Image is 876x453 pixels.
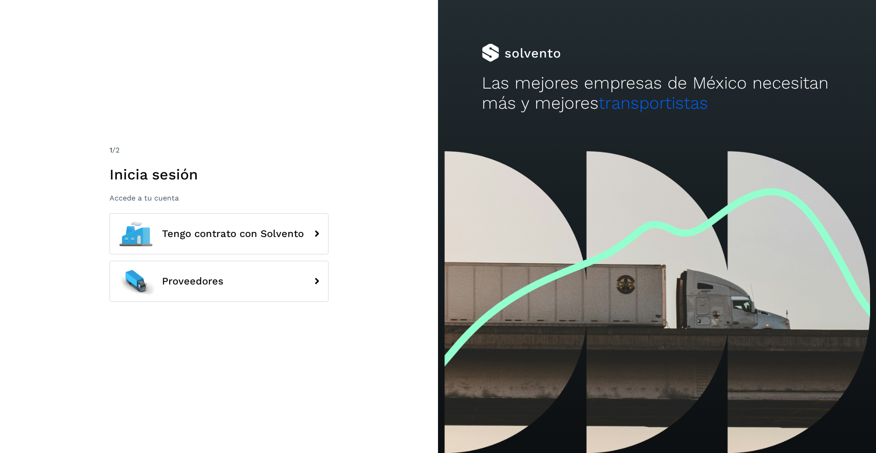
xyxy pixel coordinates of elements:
button: Proveedores [109,261,328,302]
h2: Las mejores empresas de México necesitan más y mejores [482,73,832,114]
span: 1 [109,146,112,154]
div: /2 [109,145,328,156]
span: transportistas [599,93,708,113]
button: Tengo contrato con Solvento [109,213,328,254]
p: Accede a tu cuenta [109,194,328,202]
span: Tengo contrato con Solvento [162,228,304,239]
span: Proveedores [162,276,224,287]
h1: Inicia sesión [109,166,328,183]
